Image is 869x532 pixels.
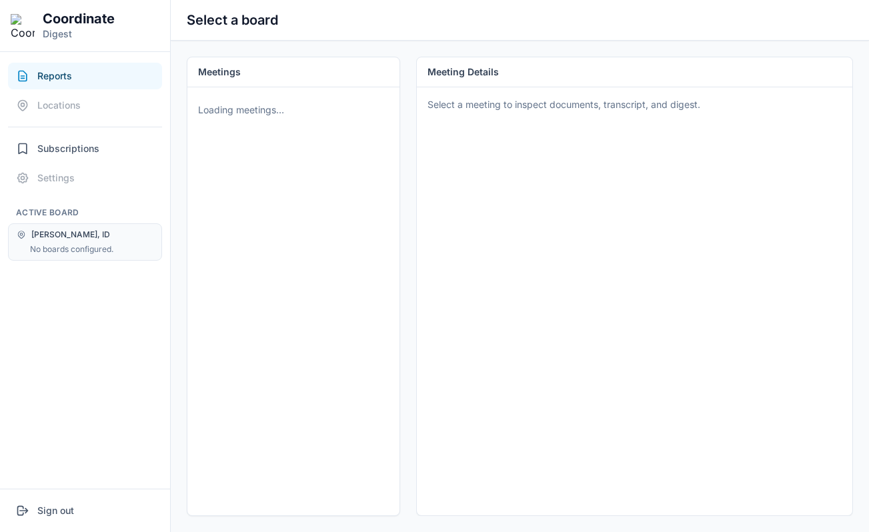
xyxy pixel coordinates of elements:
h2: Meeting Details [427,65,499,79]
h2: Active Board [8,207,162,218]
button: Locations [8,92,162,119]
span: Settings [37,171,75,185]
h1: Coordinate [43,11,115,27]
img: Coordinate [11,14,35,38]
div: Loading meetings… [193,95,394,125]
button: Settings [8,165,162,191]
button: Sign out [8,497,162,524]
p: Digest [43,27,115,41]
div: No boards configured. [30,244,153,255]
span: [PERSON_NAME], ID [31,229,110,240]
button: Subscriptions [8,135,162,162]
span: Reports [37,69,72,83]
span: Subscriptions [37,142,99,155]
button: Reports [8,63,162,89]
h2: Select a board [187,11,278,29]
h2: Meetings [198,65,389,79]
span: Locations [37,99,81,112]
div: Select a meeting to inspect documents, transcript, and digest. [427,98,842,111]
